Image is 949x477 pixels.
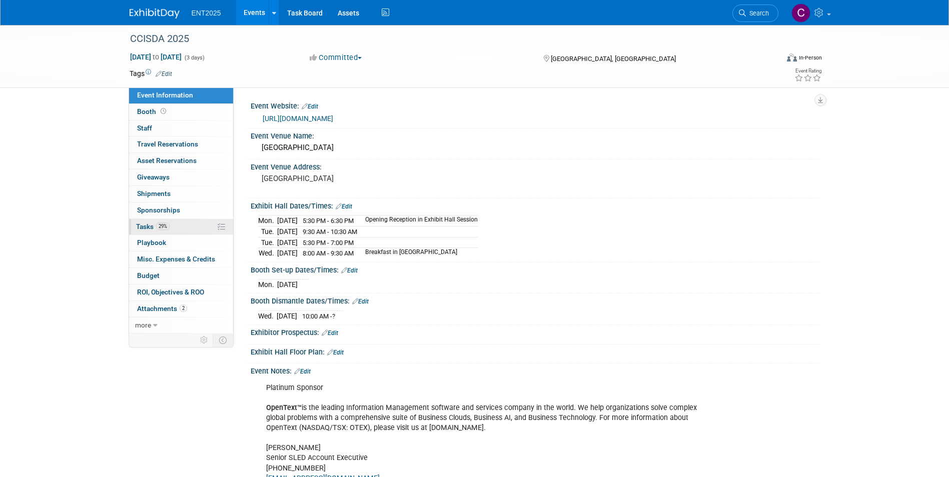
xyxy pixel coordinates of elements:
span: (3 days) [184,54,205,61]
a: Edit [302,103,318,110]
a: Attachments2 [129,301,233,317]
span: Booth not reserved yet [159,107,168,115]
span: [GEOGRAPHIC_DATA], [GEOGRAPHIC_DATA] [551,55,676,62]
button: Committed [306,52,366,63]
div: Booth Dismantle Dates/Times: [251,293,820,306]
td: Tags [130,68,172,78]
span: Misc. Expenses & Credits [137,255,215,263]
td: Breakfast in [GEOGRAPHIC_DATA] [359,248,478,258]
div: In-Person [798,54,822,61]
td: Opening Reception in Exhibit Hall Session [359,215,478,226]
span: Staff [137,124,152,132]
td: Mon. [258,215,277,226]
span: ENT2025 [192,9,221,17]
a: Budget [129,268,233,284]
span: Budget [137,271,160,279]
a: Edit [322,329,338,336]
pre: [GEOGRAPHIC_DATA] [262,174,477,183]
td: [DATE] [277,279,298,290]
span: 8:00 AM - 9:30 AM [303,249,354,257]
div: Event Rating [794,68,821,73]
a: Event Information [129,87,233,103]
span: 5:30 PM - 6:30 PM [303,217,354,224]
td: Wed. [258,248,277,258]
a: Tasks29% [129,219,233,235]
span: Tasks [136,222,170,230]
span: Shipments [137,189,171,197]
td: Tue. [258,237,277,248]
b: OpenText™ [266,403,302,412]
span: more [135,321,151,329]
div: Event Notes: [251,363,820,376]
div: Exhibit Hall Dates/Times: [251,198,820,211]
div: Event Venue Address: [251,159,820,172]
span: Sponsorships [137,206,180,214]
td: [DATE] [277,248,298,258]
a: ROI, Objectives & ROO [129,284,233,300]
td: [DATE] [277,310,297,321]
td: [DATE] [277,226,298,237]
div: Event Website: [251,98,820,111]
a: Search [732,4,778,22]
span: 10:00 AM - [302,312,335,320]
span: Booth [137,107,168,115]
td: [DATE] [277,237,298,248]
div: Event Format [719,52,822,67]
div: Exhibit Hall Floor Plan: [251,344,820,357]
span: Asset Reservations [137,156,197,164]
a: more [129,317,233,333]
a: Giveaways [129,169,233,185]
td: Tue. [258,226,277,237]
a: Edit [156,70,172,77]
td: Personalize Event Tab Strip [196,333,213,346]
img: Format-Inperson.png [787,53,797,61]
span: ? [332,312,335,320]
a: Misc. Expenses & Credits [129,251,233,267]
div: CCISDA 2025 [127,30,763,48]
span: 9:30 AM - 10:30 AM [303,228,357,235]
img: Colleen Mueller [791,3,810,22]
a: Staff [129,120,233,136]
td: [DATE] [277,215,298,226]
span: ROI, Objectives & ROO [137,288,204,296]
a: Shipments [129,186,233,202]
span: Attachments [137,304,187,312]
div: Exhibitor Prospectus: [251,325,820,338]
a: Playbook [129,235,233,251]
a: Travel Reservations [129,136,233,152]
span: Giveaways [137,173,170,181]
span: 5:30 PM - 7:00 PM [303,239,354,246]
span: [DATE] [DATE] [130,52,182,61]
span: Travel Reservations [137,140,198,148]
a: Edit [341,267,358,274]
a: Edit [327,349,344,356]
span: Playbook [137,238,166,246]
a: Sponsorships [129,202,233,218]
td: Mon. [258,279,277,290]
div: [GEOGRAPHIC_DATA] [258,140,812,155]
td: Wed. [258,310,277,321]
a: Asset Reservations [129,153,233,169]
div: Booth Set-up Dates/Times: [251,262,820,275]
a: Edit [352,298,369,305]
span: to [151,53,161,61]
a: Edit [294,368,311,375]
span: Search [746,9,769,17]
span: 29% [156,222,170,230]
span: 2 [180,304,187,312]
div: Event Venue Name: [251,128,820,141]
span: Event Information [137,91,193,99]
img: ExhibitDay [130,8,180,18]
a: Booth [129,104,233,120]
td: Toggle Event Tabs [213,333,233,346]
a: Edit [336,203,352,210]
a: [URL][DOMAIN_NAME] [263,114,333,122]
